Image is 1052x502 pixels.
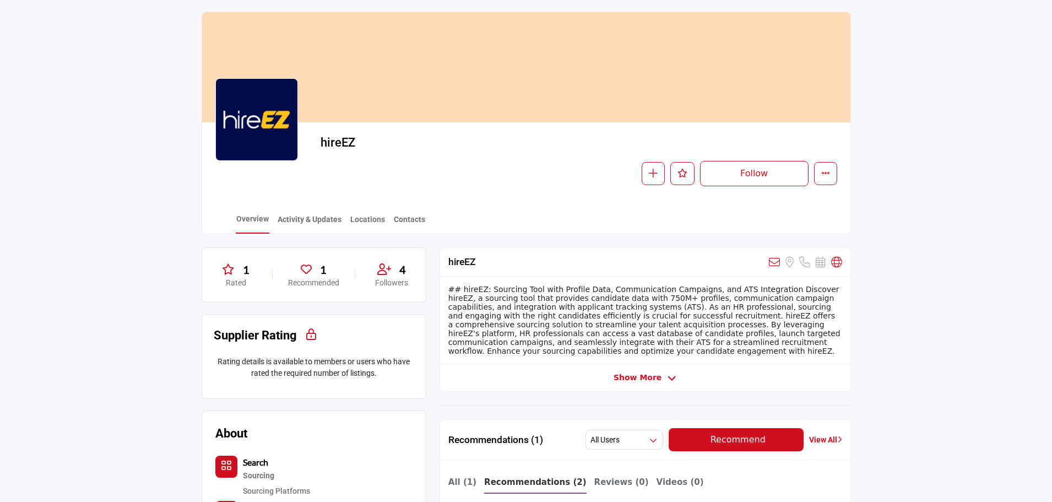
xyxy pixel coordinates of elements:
[448,256,476,268] h2: hireEZ
[215,424,247,442] h2: About
[243,469,310,483] a: Sourcing
[215,456,237,478] button: Category Icon
[448,477,476,487] b: All (1)
[236,213,269,234] a: Overview
[321,136,623,150] h2: hireEZ
[614,372,661,384] span: Show More
[393,214,426,233] a: Contacts
[288,278,339,289] p: Recommended
[243,458,268,467] a: Search
[440,277,850,364] div: ## hireEZ: Sourcing Tool with Profile Data, Communication Campaigns, and ATS Integration Discover...
[657,477,704,487] b: Videos (0)
[590,435,620,446] h2: All Users
[669,428,804,451] button: Recommend
[243,261,250,278] span: 1
[448,434,543,446] h2: Recommendations (1)
[585,430,663,450] button: All Users
[809,434,842,446] a: View All
[320,261,327,278] span: 1
[243,457,268,467] b: Search
[484,477,587,487] b: Recommendations (2)
[399,261,406,278] span: 4
[700,161,809,186] button: Follow
[594,477,649,487] b: Reviews (0)
[350,214,386,233] a: Locations
[243,469,310,483] div: Strategies and tools for identifying and engaging potential candidates for specific job openings.
[277,214,342,233] a: Activity & Updates
[214,326,297,344] h2: Supplier Rating
[814,162,837,185] button: More details
[711,434,766,445] span: Recommend
[214,356,414,379] p: Rating details is available to members or users who have rated the required number of listings.
[215,278,257,289] p: Rated
[371,278,413,289] p: Followers
[670,162,695,185] button: Like
[243,487,310,495] a: Sourcing Platforms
